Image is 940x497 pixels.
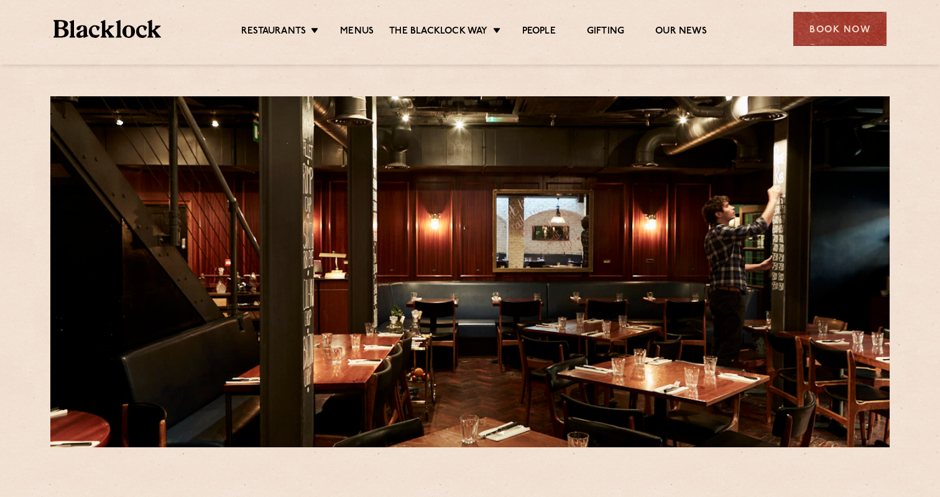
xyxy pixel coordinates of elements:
[241,25,306,39] a: Restaurants
[655,25,707,39] a: Our News
[522,25,556,39] a: People
[340,25,374,39] a: Menus
[793,12,887,46] div: Book Now
[53,20,161,38] img: BL_Textured_Logo-footer-cropped.svg
[587,25,624,39] a: Gifting
[389,25,487,39] a: The Blacklock Way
